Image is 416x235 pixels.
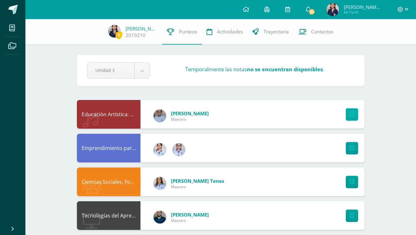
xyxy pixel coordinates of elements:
img: 6adaecc0da14944b75f65a3bb937cd62.png [326,3,339,16]
span: Actividades [217,28,243,35]
a: Actividades [202,19,248,45]
img: d75c63bec02e1283ee24e764633d115c.png [153,211,166,224]
span: 8 [115,31,122,39]
a: 2019210 [126,32,146,39]
a: Punteos [162,19,202,45]
span: Punteos [179,28,197,35]
span: Maestro [171,184,224,189]
img: 8fef9c4feaae74bba3b915c4762f4777.png [153,177,166,190]
span: [PERSON_NAME] Tenes [171,178,224,184]
a: Contactos [294,19,338,45]
a: [PERSON_NAME]' [PERSON_NAME] [126,25,157,32]
img: 6adaecc0da14944b75f65a3bb937cd62.png [108,25,121,38]
span: Maestro [171,218,209,223]
span: Trayectoria [263,28,289,35]
div: Educación Artística: Educación Musical [77,100,140,129]
h3: Temporalmente las notas . [185,66,324,73]
div: Emprendimiento para la Productividad [77,134,140,162]
div: Tecnologías del Aprendizaje y la Comunicación [77,201,140,230]
img: a19da184a6dd3418ee17da1f5f2698ae.png [173,143,185,156]
span: 35 [308,8,315,15]
span: [PERSON_NAME] [171,211,209,218]
a: Trayectoria [248,19,294,45]
img: c0a26e2fe6bfcdf9029544cd5cc8fd3b.png [153,110,166,122]
strong: no se encuentran disponibles [247,66,323,73]
span: Unidad 3 [95,63,126,78]
span: [PERSON_NAME]' Yaxja' [344,4,382,10]
img: 02e3e31c73f569ab554490242ab9245f.png [153,143,166,156]
a: Unidad 3 [87,63,150,78]
span: Maestro [171,117,209,122]
span: [PERSON_NAME] [171,110,209,117]
div: Ciencias Sociales, Formación Ciudadana e Interculturalidad [77,167,140,196]
span: Mi Perfil [344,10,382,15]
span: Contactos [311,28,333,35]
